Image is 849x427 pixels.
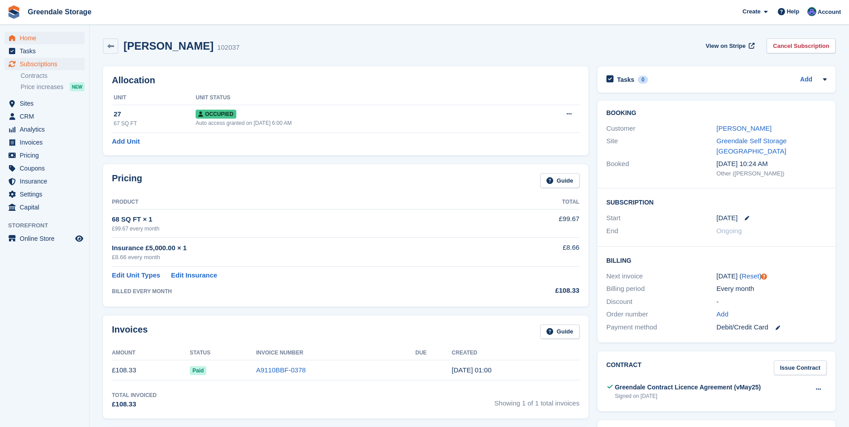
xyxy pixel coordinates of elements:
[606,256,827,265] h2: Billing
[20,110,73,123] span: CRM
[606,284,717,294] div: Billing period
[760,273,768,281] div: Tooltip anchor
[540,325,580,339] a: Guide
[617,76,635,84] h2: Tasks
[217,43,239,53] div: 102037
[606,271,717,282] div: Next invoice
[807,7,816,16] img: Richard Harrison
[21,72,85,80] a: Contracts
[606,136,717,156] div: Site
[196,110,236,119] span: Occupied
[4,32,85,44] a: menu
[112,225,492,233] div: £99.67 every month
[742,272,759,280] a: Reset
[4,45,85,57] a: menu
[20,232,73,245] span: Online Store
[20,175,73,188] span: Insurance
[112,360,190,380] td: £108.33
[20,123,73,136] span: Analytics
[492,286,580,296] div: £108.33
[606,322,717,333] div: Payment method
[800,75,812,85] a: Add
[4,162,85,175] a: menu
[24,4,95,19] a: Greendale Storage
[492,195,580,209] th: Total
[818,8,841,17] span: Account
[112,287,492,295] div: BILLED EVERY MONTH
[112,91,196,105] th: Unit
[114,109,196,120] div: 27
[112,270,160,281] a: Edit Unit Types
[8,221,89,230] span: Storefront
[638,76,648,84] div: 0
[717,297,827,307] div: -
[4,136,85,149] a: menu
[787,7,799,16] span: Help
[70,82,85,91] div: NEW
[171,270,217,281] a: Edit Insurance
[4,97,85,110] a: menu
[606,159,717,178] div: Booked
[606,124,717,134] div: Customer
[492,238,580,267] td: £8.66
[540,173,580,188] a: Guide
[196,119,516,127] div: Auto access granted on [DATE] 6:00 AM
[20,97,73,110] span: Sites
[112,253,492,262] div: £8.66 every month
[20,201,73,213] span: Capital
[742,7,760,16] span: Create
[706,42,746,51] span: View on Stripe
[20,162,73,175] span: Coupons
[606,197,827,206] h2: Subscription
[20,58,73,70] span: Subscriptions
[415,346,452,360] th: Due
[717,137,787,155] a: Greendale Self Storage [GEOGRAPHIC_DATA]
[717,227,742,235] span: Ongoing
[606,213,717,223] div: Start
[452,366,491,374] time: 2025-08-20 00:00:39 UTC
[4,188,85,201] a: menu
[190,346,256,360] th: Status
[606,226,717,236] div: End
[112,173,142,188] h2: Pricing
[20,188,73,201] span: Settings
[4,232,85,245] a: menu
[615,392,761,400] div: Signed on [DATE]
[20,136,73,149] span: Invoices
[21,82,85,92] a: Price increases NEW
[20,32,73,44] span: Home
[615,383,761,392] div: Greendale Contract Licence Agreement (vMay25)
[452,346,579,360] th: Created
[112,391,157,399] div: Total Invoiced
[190,366,206,375] span: Paid
[196,91,516,105] th: Unit Status
[717,322,827,333] div: Debit/Credit Card
[717,124,772,132] a: [PERSON_NAME]
[4,201,85,213] a: menu
[717,213,738,223] time: 2025-08-20 00:00:00 UTC
[492,209,580,237] td: £99.67
[112,346,190,360] th: Amount
[256,366,306,374] a: A9110BBF-0378
[717,169,827,178] div: Other ([PERSON_NAME])
[112,75,580,85] h2: Allocation
[4,175,85,188] a: menu
[20,45,73,57] span: Tasks
[112,325,148,339] h2: Invoices
[4,123,85,136] a: menu
[124,40,213,52] h2: [PERSON_NAME]
[4,110,85,123] a: menu
[606,110,827,117] h2: Booking
[4,149,85,162] a: menu
[21,83,64,91] span: Price increases
[112,137,140,147] a: Add Unit
[717,159,827,169] div: [DATE] 10:24 AM
[717,271,827,282] div: [DATE] ( )
[112,195,492,209] th: Product
[112,399,157,410] div: £108.33
[717,284,827,294] div: Every month
[256,346,415,360] th: Invoice Number
[114,120,196,128] div: 67 SQ FT
[74,233,85,244] a: Preview store
[112,214,492,225] div: 68 SQ FT × 1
